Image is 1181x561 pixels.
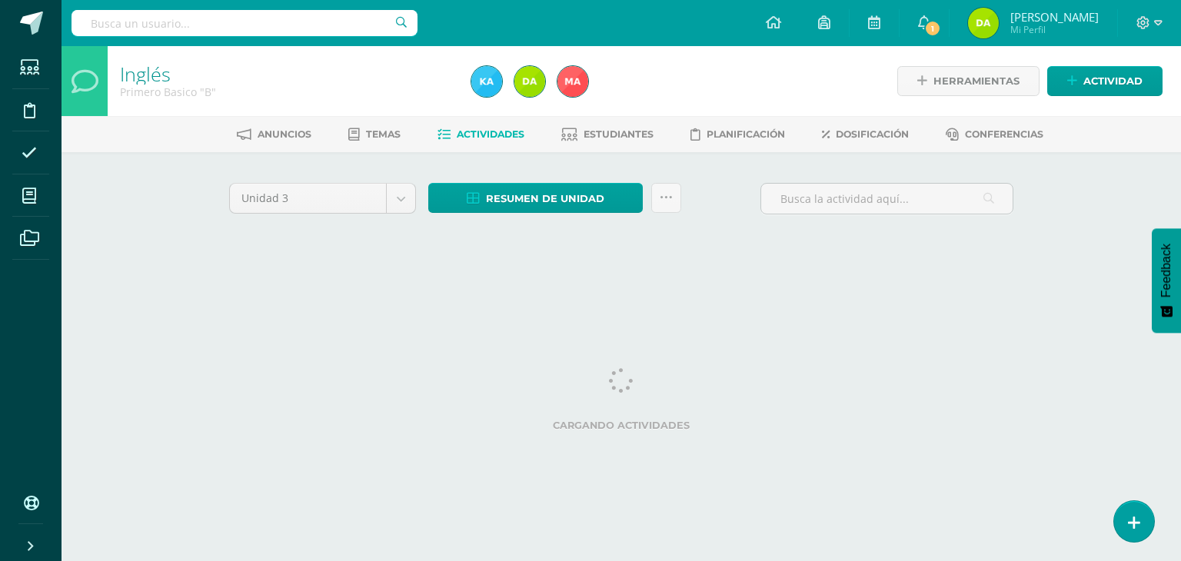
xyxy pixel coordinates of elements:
a: Estudiantes [561,122,654,147]
a: Inglés [120,61,171,87]
span: Conferencias [965,128,1043,140]
button: Feedback - Mostrar encuesta [1152,228,1181,333]
input: Busca un usuario... [72,10,418,36]
span: Mi Perfil [1010,23,1099,36]
span: [PERSON_NAME] [1010,9,1099,25]
span: 1 [924,20,941,37]
span: Actividad [1083,67,1143,95]
a: Resumen de unidad [428,183,643,213]
a: Unidad 3 [230,184,415,213]
span: Anuncios [258,128,311,140]
a: Temas [348,122,401,147]
input: Busca la actividad aquí... [761,184,1013,214]
h1: Inglés [120,63,453,85]
img: 258196113818b181416f1cb94741daed.png [471,66,502,97]
label: Cargando actividades [229,420,1013,431]
span: Resumen de unidad [486,184,604,213]
a: Actividad [1047,66,1163,96]
span: Feedback [1159,244,1173,297]
a: Actividades [437,122,524,147]
a: Anuncios [237,122,311,147]
a: Conferencias [946,122,1043,147]
span: Dosificación [836,128,909,140]
img: 786e783610561c3eb27341371ea08d67.png [514,66,545,97]
a: Planificación [690,122,785,147]
img: 786e783610561c3eb27341371ea08d67.png [968,8,999,38]
span: Temas [366,128,401,140]
a: Herramientas [897,66,1040,96]
span: Herramientas [933,67,1020,95]
span: Planificación [707,128,785,140]
span: Actividades [457,128,524,140]
span: Estudiantes [584,128,654,140]
span: Unidad 3 [241,184,374,213]
div: Primero Basico 'B' [120,85,453,99]
img: 0183f867e09162c76e2065f19ee79ccf.png [557,66,588,97]
a: Dosificación [822,122,909,147]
